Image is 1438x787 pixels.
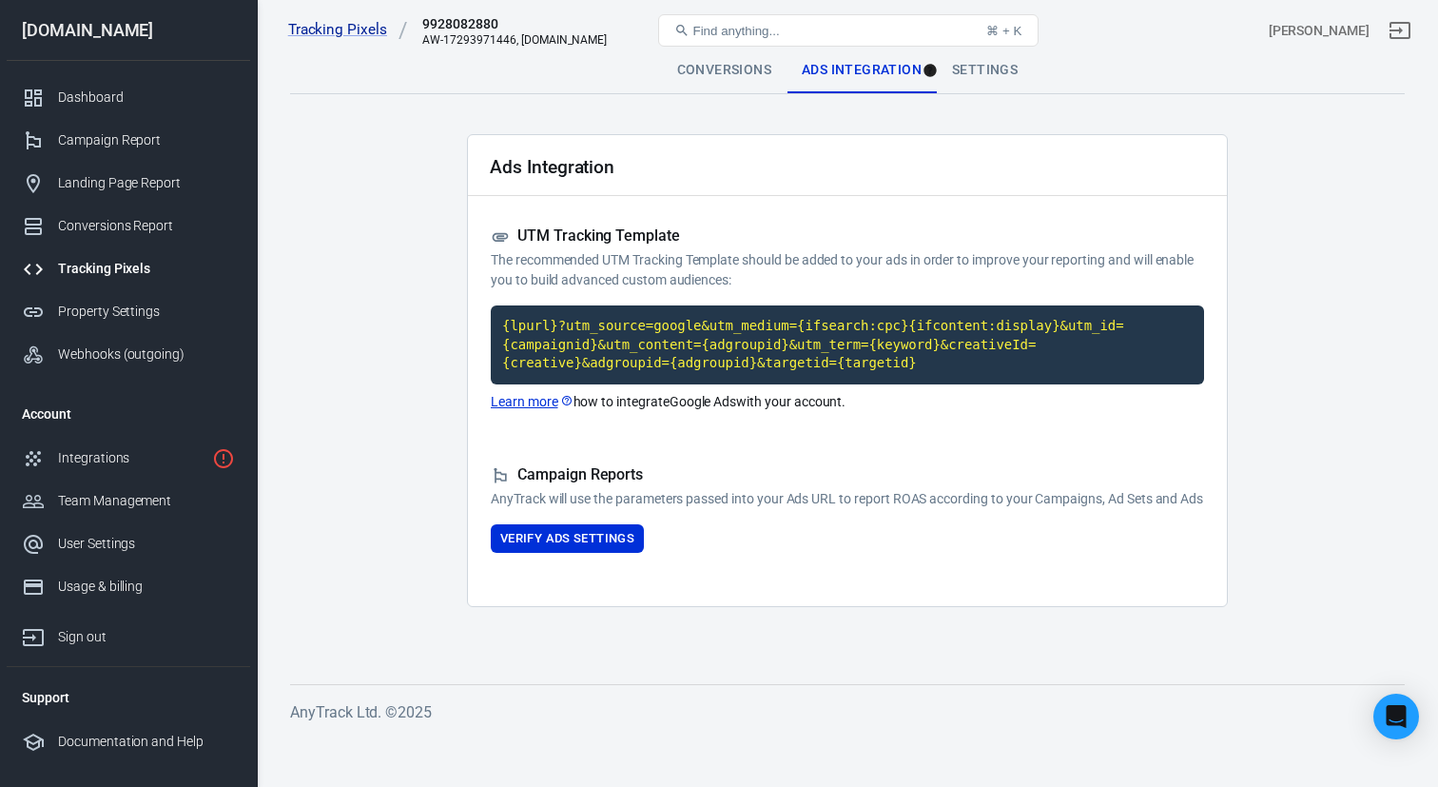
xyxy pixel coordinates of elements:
[7,480,250,522] a: Team Management
[7,391,250,437] li: Account
[491,226,1204,246] h5: UTM Tracking Template
[7,608,250,659] a: Sign out
[693,24,780,38] span: Find anything...
[662,48,787,93] div: Conversions
[58,302,235,322] div: Property Settings
[58,577,235,597] div: Usage & billing
[658,14,1039,47] button: Find anything...⌘ + K
[58,534,235,554] div: User Settings
[58,216,235,236] div: Conversions Report
[7,205,250,247] a: Conversions Report
[787,48,937,93] div: Ads Integration
[7,162,250,205] a: Landing Page Report
[58,130,235,150] div: Campaign Report
[1373,694,1419,739] div: Open Intercom Messenger
[7,22,250,39] div: [DOMAIN_NAME]
[58,627,235,647] div: Sign out
[58,344,235,364] div: Webhooks (outgoing)
[7,247,250,290] a: Tracking Pixels
[491,250,1204,290] p: The recommended UTM Tracking Template should be added to your ads in order to improve your report...
[922,62,939,79] div: Tooltip anchor
[7,76,250,119] a: Dashboard
[986,24,1021,38] div: ⌘ + K
[58,448,204,468] div: Integrations
[7,333,250,376] a: Webhooks (outgoing)
[7,565,250,608] a: Usage & billing
[491,465,1204,485] h5: Campaign Reports
[491,392,1204,412] p: how to integrate Google Ads with your account.
[491,305,1204,384] code: Click to copy
[290,700,1405,724] h6: AnyTrack Ltd. © 2025
[212,447,235,470] svg: 1 networks not verified yet
[288,20,408,40] a: Tracking Pixels
[7,290,250,333] a: Property Settings
[937,48,1033,93] div: Settings
[1377,8,1423,53] a: Sign out
[58,491,235,511] div: Team Management
[7,437,250,480] a: Integrations
[7,119,250,162] a: Campaign Report
[491,524,644,554] button: Verify Ads Settings
[490,157,614,177] h2: Ads Integration
[7,522,250,565] a: User Settings
[422,14,607,33] div: 9928082880
[58,259,235,279] div: Tracking Pixels
[58,88,235,108] div: Dashboard
[491,489,1204,509] p: AnyTrack will use the parameters passed into your Ads URL to report ROAS according to your Campai...
[491,392,573,412] a: Learn more
[7,675,250,720] li: Support
[1269,21,1370,41] div: Account id: jKzc0AbW
[422,33,607,47] div: AW-17293971446, vitorama.com
[58,732,235,752] div: Documentation and Help
[58,173,235,193] div: Landing Page Report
